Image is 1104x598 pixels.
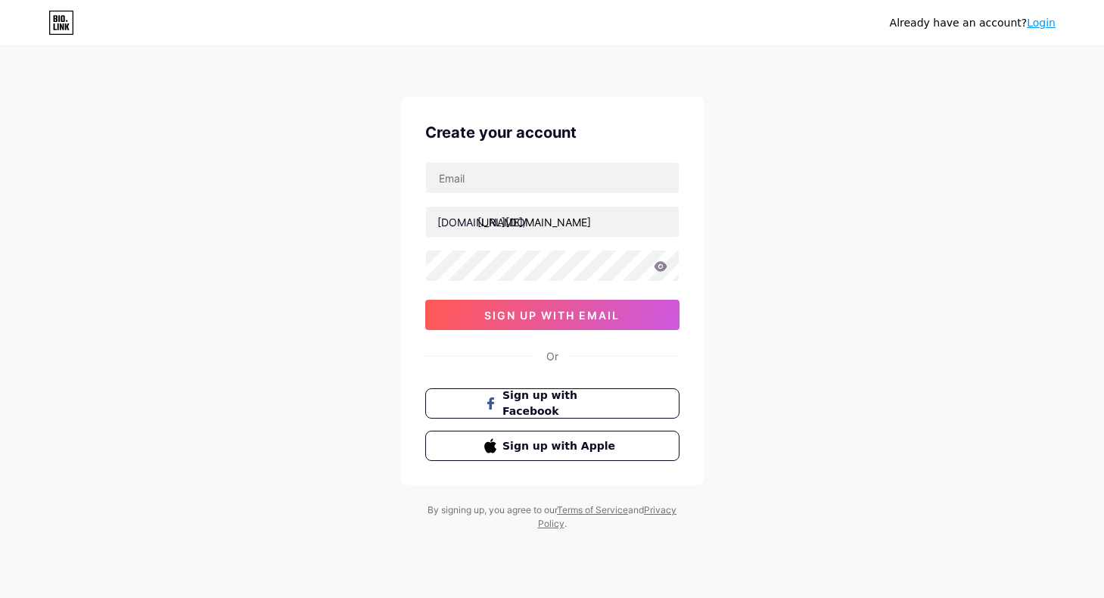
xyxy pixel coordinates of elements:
div: Already have an account? [890,15,1056,31]
span: Sign up with Apple [502,438,620,454]
span: sign up with email [484,309,620,322]
a: Terms of Service [557,504,628,515]
input: username [426,207,679,237]
span: Sign up with Facebook [502,388,620,419]
input: Email [426,163,679,193]
div: [DOMAIN_NAME]/ [437,214,527,230]
div: By signing up, you agree to our and . [424,503,681,531]
div: Create your account [425,121,680,144]
a: Login [1027,17,1056,29]
button: Sign up with Apple [425,431,680,461]
button: sign up with email [425,300,680,330]
div: Or [546,348,558,364]
button: Sign up with Facebook [425,388,680,419]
